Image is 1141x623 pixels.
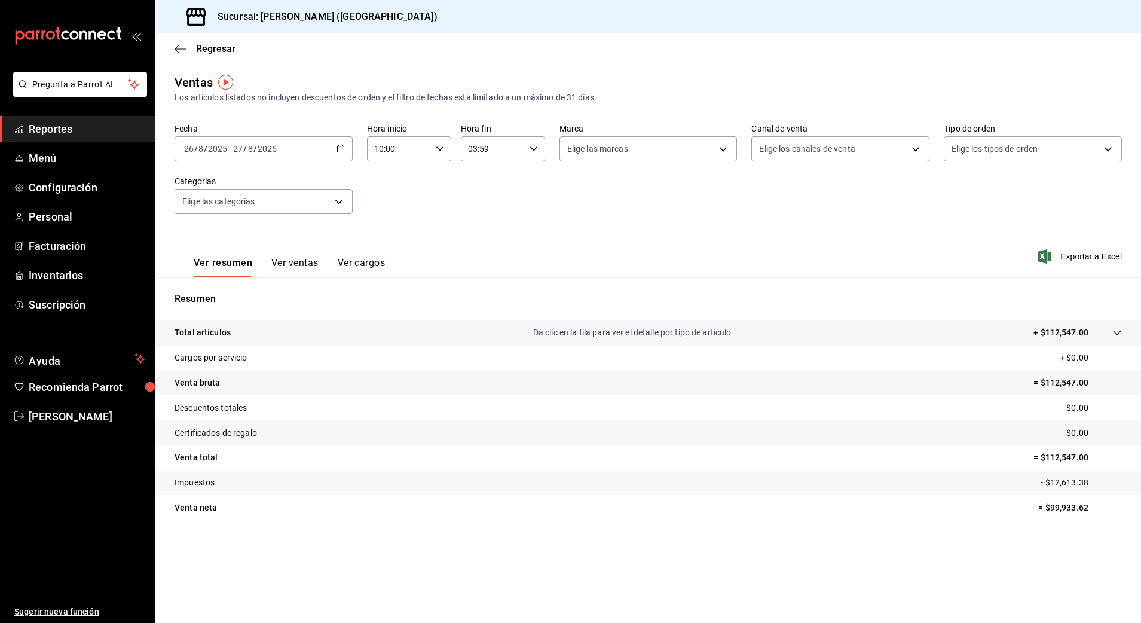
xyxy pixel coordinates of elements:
[751,124,929,133] label: Canal de venta
[29,238,145,254] span: Facturación
[175,124,353,133] label: Fecha
[194,257,252,277] button: Ver resumen
[567,143,628,155] span: Elige las marcas
[175,502,217,514] p: Venta neta
[1038,502,1122,514] p: = $99,933.62
[175,477,215,489] p: Impuestos
[29,352,130,366] span: Ayuda
[175,74,213,91] div: Ventas
[29,379,145,395] span: Recomienda Parrot
[247,144,253,154] input: --
[461,124,545,133] label: Hora fin
[944,124,1122,133] label: Tipo de orden
[194,257,385,277] div: navigation tabs
[14,606,145,618] span: Sugerir nueva función
[131,31,141,41] button: open_drawer_menu
[204,144,207,154] span: /
[1033,377,1122,389] p: = $112,547.00
[29,179,145,196] span: Configuración
[233,144,243,154] input: --
[194,144,198,154] span: /
[1040,249,1122,264] button: Exportar a Excel
[175,352,247,364] p: Cargos por servicio
[29,121,145,137] span: Reportes
[338,257,386,277] button: Ver cargos
[257,144,277,154] input: ----
[952,143,1038,155] span: Elige los tipos de orden
[175,292,1122,306] p: Resumen
[29,150,145,166] span: Menú
[175,402,247,414] p: Descuentos totales
[175,43,235,54] button: Regresar
[367,124,451,133] label: Hora inicio
[183,144,194,154] input: --
[207,144,228,154] input: ----
[229,144,231,154] span: -
[1062,427,1122,439] p: - $0.00
[175,451,218,464] p: Venta total
[1062,402,1122,414] p: - $0.00
[198,144,204,154] input: --
[1060,352,1122,364] p: + $0.00
[175,326,231,339] p: Total artículos
[1041,477,1122,489] p: - $12,613.38
[243,144,247,154] span: /
[175,427,257,439] p: Certificados de regalo
[271,257,319,277] button: Ver ventas
[253,144,257,154] span: /
[175,377,220,389] p: Venta bruta
[218,75,233,90] img: Tooltip marker
[29,297,145,313] span: Suscripción
[533,326,732,339] p: Da clic en la fila para ver el detalle por tipo de artículo
[13,72,147,97] button: Pregunta a Parrot AI
[759,143,855,155] span: Elige los canales de venta
[559,124,738,133] label: Marca
[8,87,147,99] a: Pregunta a Parrot AI
[208,10,438,24] h3: Sucursal: [PERSON_NAME] ([GEOGRAPHIC_DATA])
[182,196,255,207] span: Elige las categorías
[29,209,145,225] span: Personal
[1033,451,1122,464] p: = $112,547.00
[29,408,145,425] span: [PERSON_NAME]
[29,267,145,283] span: Inventarios
[175,177,353,185] label: Categorías
[32,78,129,91] span: Pregunta a Parrot AI
[196,43,235,54] span: Regresar
[175,91,1122,104] div: Los artículos listados no incluyen descuentos de orden y el filtro de fechas está limitado a un m...
[1033,326,1088,339] p: + $112,547.00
